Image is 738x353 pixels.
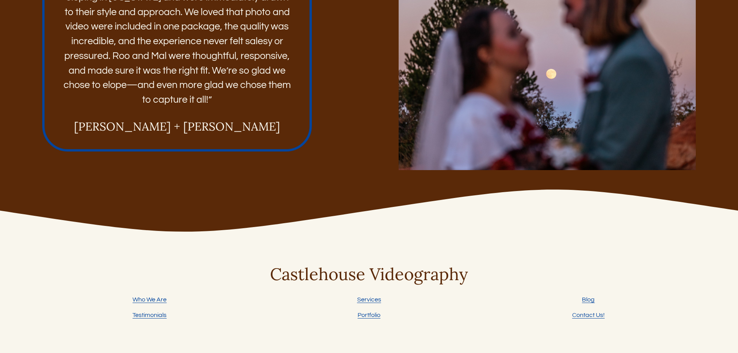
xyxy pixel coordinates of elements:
[132,310,167,320] a: Testimonials
[132,295,167,304] a: Who We Are
[42,265,696,284] h3: Castlehouse Videography
[358,310,380,320] a: Portfolio
[60,120,293,133] h4: [PERSON_NAME] + [PERSON_NAME]
[582,295,595,304] a: Blog
[572,310,605,320] a: Contact Us!
[357,295,381,304] a: Services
